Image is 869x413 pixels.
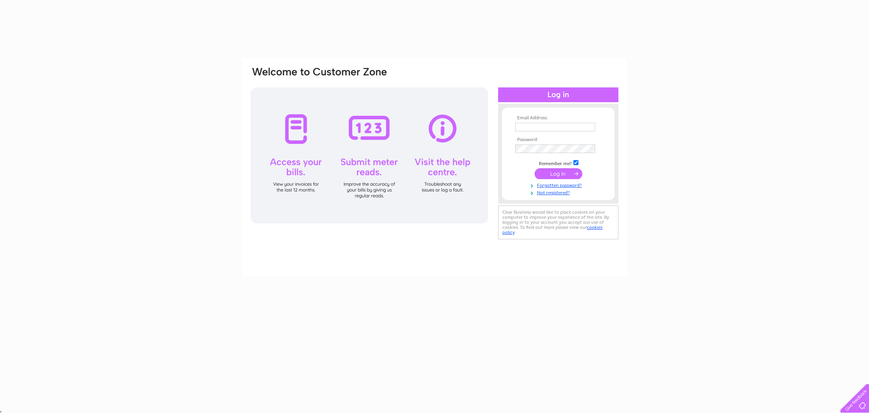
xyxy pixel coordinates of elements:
[502,225,602,235] a: cookies policy
[515,181,603,188] a: Forgotten password?
[513,115,603,121] th: Email Address:
[513,137,603,143] th: Password:
[498,206,618,239] div: Clear Business would like to place cookies on your computer to improve your experience of the sit...
[513,159,603,167] td: Remember me?
[515,188,603,196] a: Not registered?
[535,168,582,179] input: Submit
